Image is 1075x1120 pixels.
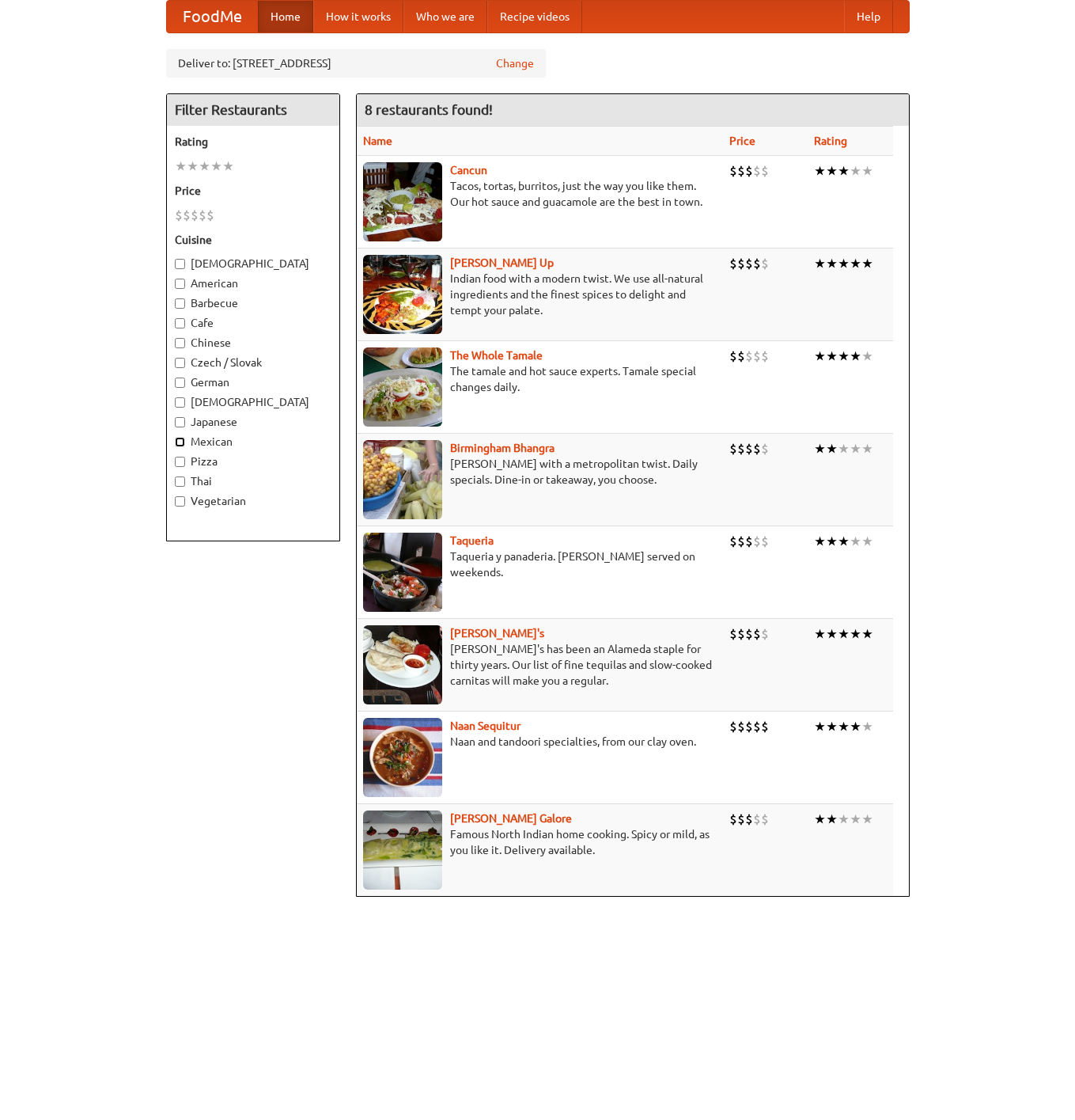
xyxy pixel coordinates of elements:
[729,135,755,147] a: Price
[450,164,487,177] a: Cancun
[753,533,761,550] li: $
[175,207,183,224] li: $
[737,255,745,272] li: $
[745,347,753,365] li: $
[838,625,850,643] li: ★
[729,347,737,365] li: $
[450,534,494,547] a: Taqueria
[175,473,331,489] label: Thai
[175,417,185,427] input: Japanese
[363,135,392,147] a: Name
[729,255,737,272] li: $
[745,718,753,735] li: $
[175,496,185,507] input: Vegetarian
[199,207,206,224] li: $
[167,1,258,32] a: FoodMe
[363,162,442,241] img: cancun.jpg
[222,158,234,175] li: ★
[175,454,331,469] label: Pizza
[861,625,873,643] li: ★
[175,134,331,150] h5: Rating
[861,533,873,550] li: ★
[850,625,861,643] li: ★
[175,457,185,467] input: Pizza
[175,318,185,328] input: Cafe
[745,255,753,272] li: $
[761,625,769,643] li: $
[814,135,847,147] a: Rating
[175,335,331,351] label: Chinese
[814,533,826,550] li: ★
[753,811,761,828] li: $
[761,162,769,180] li: $
[850,533,861,550] li: ★
[753,718,761,735] li: $
[814,718,826,735] li: ★
[187,158,199,175] li: ★
[183,207,191,224] li: $
[826,162,838,180] li: ★
[175,279,185,289] input: American
[761,255,769,272] li: $
[814,255,826,272] li: ★
[175,315,331,331] label: Cafe
[844,1,893,32] a: Help
[258,1,313,32] a: Home
[363,178,717,210] p: Tacos, tortas, burritos, just the way you like them. Our hot sauce and guacamole are the best in ...
[861,811,873,828] li: ★
[826,625,838,643] li: ★
[175,256,331,271] label: [DEMOGRAPHIC_DATA]
[850,347,861,365] li: ★
[363,271,717,318] p: Indian food with a modern twist. We use all-natural ingredients and the finest spices to delight ...
[745,162,753,180] li: $
[313,1,403,32] a: How it works
[175,259,185,269] input: [DEMOGRAPHIC_DATA]
[861,440,873,457] li: ★
[729,718,737,735] li: $
[175,493,331,509] label: Vegetarian
[363,549,717,580] p: Taqueria y panaderia. [PERSON_NAME] served on weekends.
[745,625,753,643] li: $
[175,476,185,487] input: Thai
[175,298,185,309] input: Barbecue
[761,440,769,457] li: $
[450,627,544,640] a: [PERSON_NAME]'s
[363,826,717,858] p: Famous North Indian home cooking. Spicy or mild, as you like it. Delivery available.
[175,232,331,248] h5: Cuisine
[838,440,850,457] li: ★
[838,347,850,365] li: ★
[838,162,850,180] li: ★
[450,442,555,454] a: Birmingham Bhangra
[175,358,185,368] input: Czech / Slovak
[363,456,717,488] p: [PERSON_NAME] with a metropolitan twist. Daily specials. Dine-in or takeaway, you choose.
[737,347,745,365] li: $
[826,255,838,272] li: ★
[487,1,582,32] a: Recipe videos
[745,440,753,457] li: $
[363,625,442,704] img: pedros.jpg
[826,347,838,365] li: ★
[826,533,838,550] li: ★
[167,94,339,126] h4: Filter Restaurants
[363,718,442,797] img: naansequitur.jpg
[363,734,717,750] p: Naan and tandoori specialties, from our clay oven.
[450,256,554,269] a: [PERSON_NAME] Up
[761,811,769,828] li: $
[850,162,861,180] li: ★
[850,255,861,272] li: ★
[363,255,442,334] img: curryup.jpg
[496,55,534,71] a: Change
[363,363,717,395] p: The tamale and hot sauce experts. Tamale special changes daily.
[450,349,543,362] b: The Whole Tamale
[729,162,737,180] li: $
[403,1,487,32] a: Who we are
[729,625,737,643] li: $
[210,158,222,175] li: ★
[814,625,826,643] li: ★
[175,275,331,291] label: American
[450,812,572,825] a: [PERSON_NAME] Galore
[861,718,873,735] li: ★
[175,378,185,388] input: German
